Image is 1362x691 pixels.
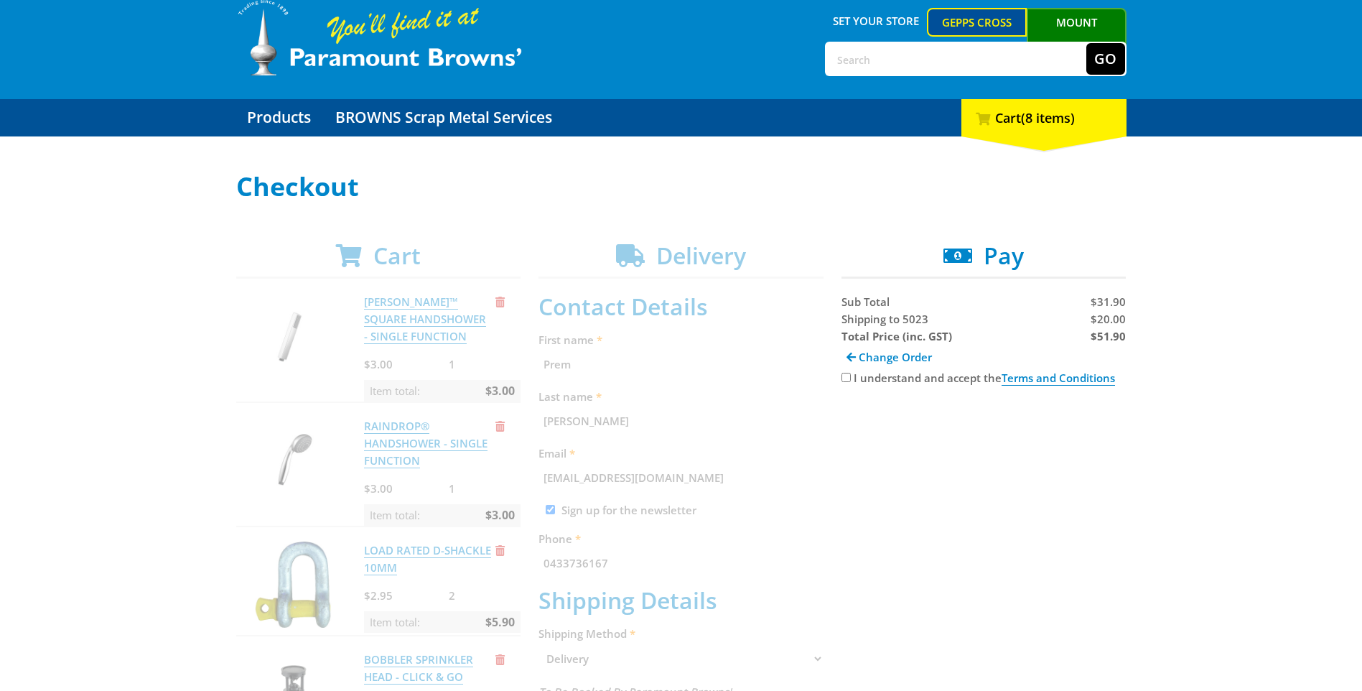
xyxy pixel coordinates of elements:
[1091,312,1126,326] span: $20.00
[841,329,952,343] strong: Total Price (inc. GST)
[236,99,322,136] a: Go to the Products page
[984,240,1024,271] span: Pay
[854,371,1115,386] label: I understand and accept the
[859,350,932,364] span: Change Order
[841,295,890,309] span: Sub Total
[826,43,1086,75] input: Search
[1021,109,1075,126] span: (8 items)
[825,8,928,34] span: Set your store
[325,99,563,136] a: Go to the BROWNS Scrap Metal Services page
[1027,8,1127,62] a: Mount [PERSON_NAME]
[1091,295,1126,309] span: $31.90
[841,345,937,369] a: Change Order
[1091,329,1126,343] strong: $51.90
[1086,43,1125,75] button: Go
[961,99,1127,136] div: Cart
[841,312,928,326] span: Shipping to 5023
[841,373,851,382] input: Please accept the terms and conditions.
[1002,371,1115,386] a: Terms and Conditions
[927,8,1027,37] a: Gepps Cross
[236,172,1127,201] h1: Checkout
